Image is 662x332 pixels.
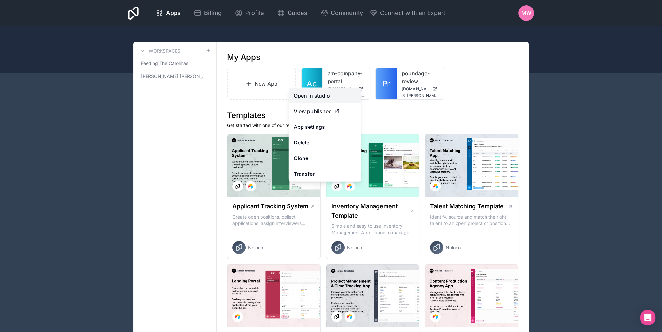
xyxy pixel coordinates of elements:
[302,68,322,99] a: Ac
[232,202,308,211] h1: Applicant Tracking System
[307,79,317,89] span: Ac
[232,214,315,227] p: Create open positions, collect applications, assign interviewers, centralise candidate feedback a...
[294,107,332,115] span: View published
[227,52,260,63] h1: My Apps
[347,314,352,319] img: Airtable Logo
[289,88,361,103] a: Open in studio
[433,184,438,189] img: Airtable Logo
[380,8,445,18] span: Connect with an Expert
[138,70,211,82] a: [PERSON_NAME] [PERSON_NAME]
[402,69,439,85] a: poundage-review
[141,73,206,80] span: [PERSON_NAME] [PERSON_NAME]
[382,79,390,89] span: Pr
[407,93,439,98] span: [PERSON_NAME][EMAIL_ADDRESS][DOMAIN_NAME]
[289,119,361,135] a: App settings
[289,150,361,166] a: Clone
[166,8,181,18] span: Apps
[315,6,368,20] a: Community
[235,314,240,319] img: Airtable Logo
[430,214,513,227] p: Identify, source and match the right talent to an open project or position with our Talent Matchi...
[376,68,397,99] a: Pr
[289,135,361,150] button: Delete
[328,86,356,92] span: [DOMAIN_NAME]
[189,6,227,20] a: Billing
[331,202,410,220] h1: Inventory Management Template
[288,8,307,18] span: Guides
[331,8,363,18] span: Community
[328,69,365,85] a: am-company-portal
[227,122,518,128] p: Get started with one of our ready-made templates
[248,244,263,251] span: Noloco
[433,314,438,319] img: Airtable Logo
[227,110,518,121] h1: Templates
[227,68,296,100] a: New App
[289,103,361,119] a: View published
[248,184,253,189] img: Airtable Logo
[230,6,269,20] a: Profile
[141,60,188,67] span: Feeding The Carolinas
[204,8,222,18] span: Billing
[289,166,361,182] a: Transfer
[402,86,439,92] a: [DOMAIN_NAME]
[272,6,313,20] a: Guides
[150,6,186,20] a: Apps
[370,8,445,18] button: Connect with an Expert
[138,57,211,69] a: Feeding The Carolinas
[331,223,414,236] p: Simple and easy to use Inventory Management Application to manage your stock, orders and Manufact...
[640,310,655,325] div: Open Intercom Messenger
[328,86,365,92] a: [DOMAIN_NAME]
[149,48,180,54] h3: Workspaces
[138,47,180,55] a: Workspaces
[521,9,531,17] span: MW
[347,184,352,189] img: Airtable Logo
[446,244,461,251] span: Noloco
[347,244,362,251] span: Noloco
[430,202,504,211] h1: Talent Matching Template
[245,8,264,18] span: Profile
[402,86,430,92] span: [DOMAIN_NAME]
